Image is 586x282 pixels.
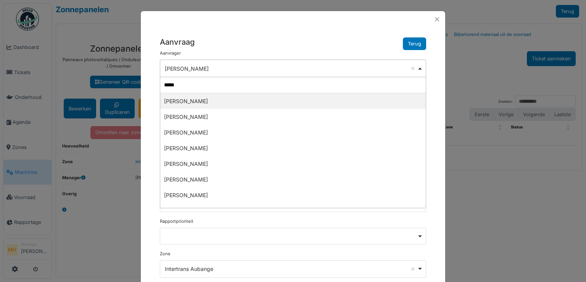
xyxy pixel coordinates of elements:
[160,203,426,219] div: [PERSON_NAME]
[160,125,426,140] div: [PERSON_NAME]
[160,218,193,225] label: Rapportprioriteit
[432,14,442,24] button: Close
[160,156,426,172] div: [PERSON_NAME]
[409,65,417,72] button: Remove item: '1187'
[160,50,181,57] label: Aanvrager
[160,93,426,109] div: [PERSON_NAME]
[160,109,426,125] div: [PERSON_NAME]
[160,77,426,93] input: null
[165,265,417,273] div: Intertrans Aubange
[160,251,171,257] label: Zone
[160,187,426,203] div: [PERSON_NAME]
[160,172,426,187] div: [PERSON_NAME]
[403,37,426,50] button: Terug
[160,37,195,47] h5: Aanvraag
[165,65,417,73] div: [PERSON_NAME]
[409,265,417,273] button: Remove item: '1503'
[160,140,426,156] div: [PERSON_NAME]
